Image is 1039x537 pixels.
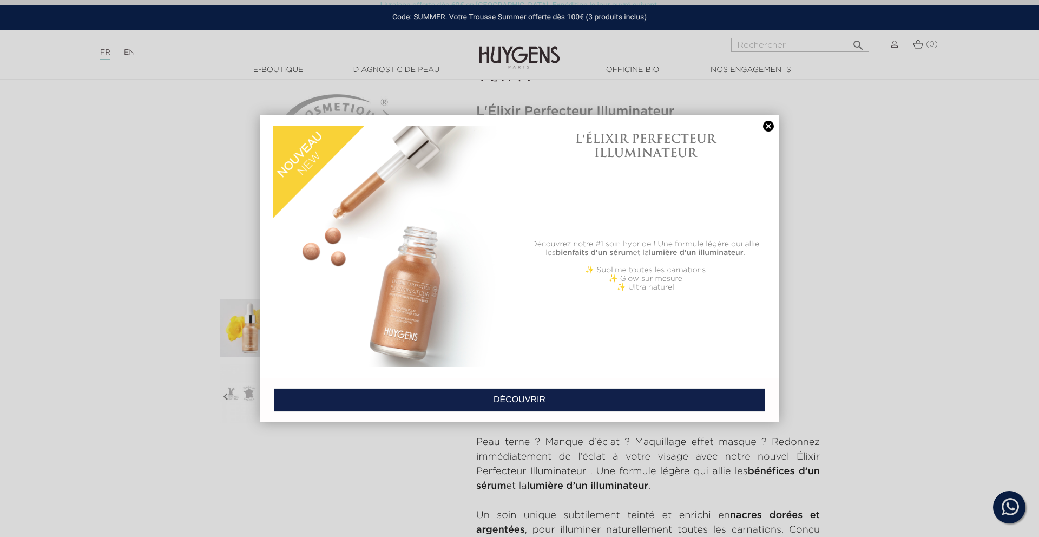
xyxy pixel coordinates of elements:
[274,388,765,412] a: DÉCOUVRIR
[525,240,766,257] p: Découvrez notre #1 soin hybride ! Une formule légère qui allie les et la .
[525,266,766,274] p: ✨ Sublime toutes les carnations
[649,249,744,257] b: lumière d'un illuminateur
[525,283,766,292] p: ✨ Ultra naturel
[525,132,766,160] h1: L'ÉLIXIR PERFECTEUR ILLUMINATEUR
[556,249,633,257] b: bienfaits d'un sérum
[525,274,766,283] p: ✨ Glow sur mesure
